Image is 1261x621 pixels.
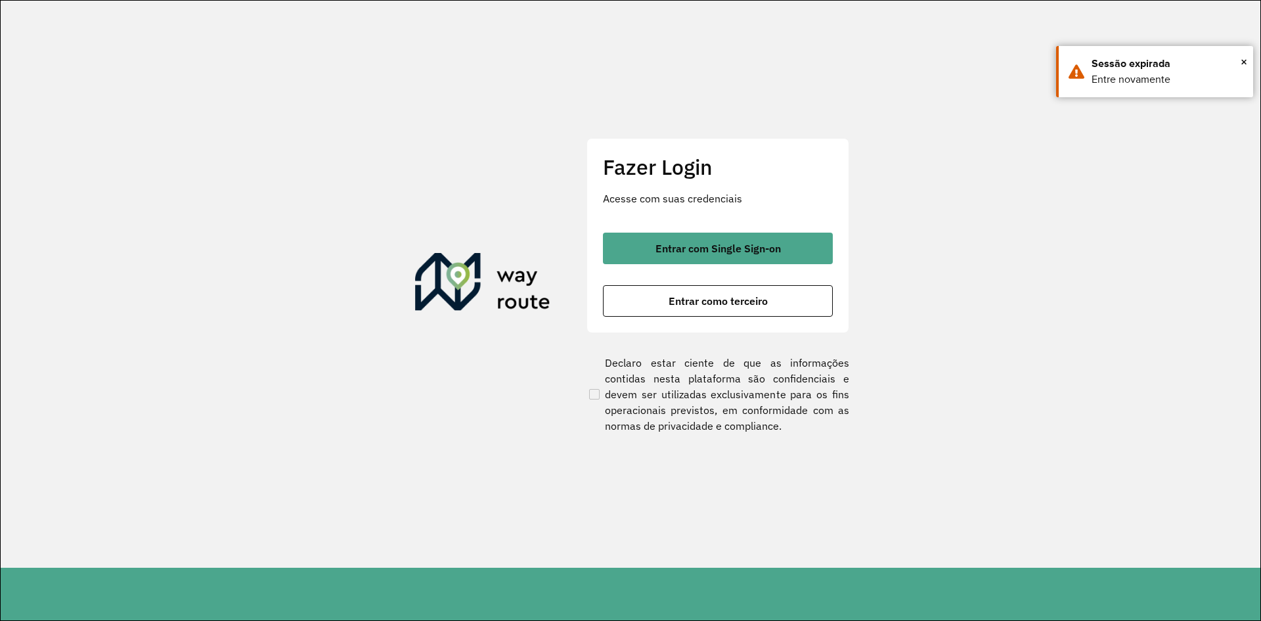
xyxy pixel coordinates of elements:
[669,296,768,306] span: Entrar como terceiro
[603,154,833,179] h2: Fazer Login
[1241,52,1247,72] button: Close
[586,355,849,434] label: Declaro estar ciente de que as informações contidas nesta plataforma são confidenciais e devem se...
[1092,72,1243,87] div: Entre novamente
[603,233,833,264] button: button
[1092,56,1243,72] div: Sessão expirada
[603,285,833,317] button: button
[415,253,550,316] img: Roteirizador AmbevTech
[1241,52,1247,72] span: ×
[603,191,833,206] p: Acesse com suas credenciais
[655,243,781,254] span: Entrar com Single Sign-on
